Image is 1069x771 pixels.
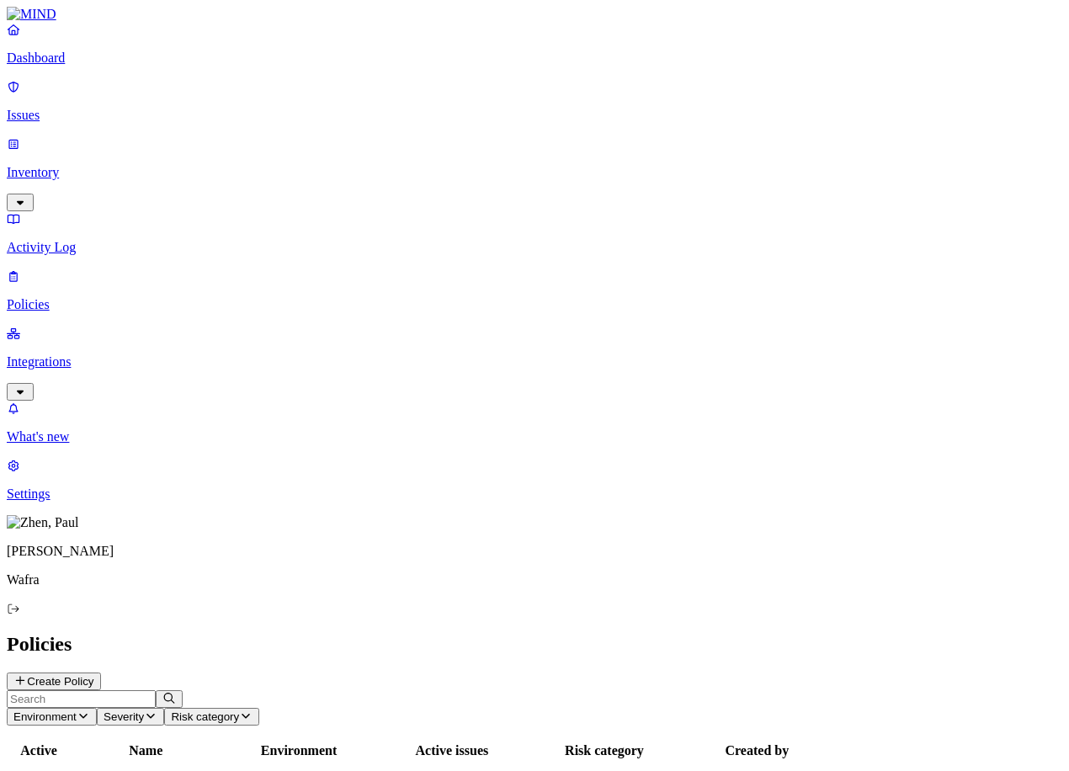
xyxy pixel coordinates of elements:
h2: Policies [7,633,1062,656]
a: Settings [7,458,1062,502]
div: Name [72,743,221,758]
div: Active issues [378,743,527,758]
span: Environment [13,710,77,723]
div: Risk category [529,743,678,758]
a: Issues [7,79,1062,123]
a: Policies [7,269,1062,312]
a: What's new [7,401,1062,444]
p: Inventory [7,165,1062,180]
p: Issues [7,108,1062,123]
div: Created by [683,743,832,758]
a: Inventory [7,136,1062,209]
input: Search [7,690,156,708]
div: Environment [224,743,375,758]
img: MIND [7,7,56,22]
p: Integrations [7,354,1062,370]
a: Dashboard [7,22,1062,66]
p: Policies [7,297,1062,312]
p: Dashboard [7,51,1062,66]
a: Activity Log [7,211,1062,255]
a: MIND [7,7,1062,22]
p: Settings [7,487,1062,502]
img: Zhen, Paul [7,515,78,530]
span: Severity [104,710,144,723]
p: Wafra [7,572,1062,588]
span: Risk category [171,710,239,723]
button: Create Policy [7,673,101,690]
a: Integrations [7,326,1062,398]
p: What's new [7,429,1062,444]
div: Active [9,743,68,758]
p: Activity Log [7,240,1062,255]
p: [PERSON_NAME] [7,544,1062,559]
